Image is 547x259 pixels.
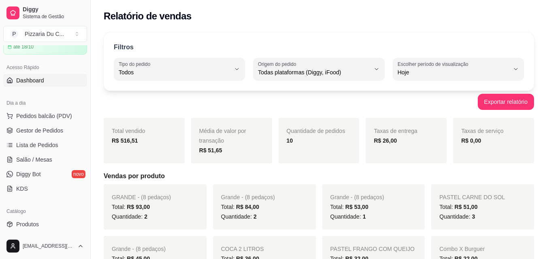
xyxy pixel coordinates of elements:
span: Quantidade: [112,213,147,220]
span: Sistema de Gestão [23,13,84,20]
a: Complementos [3,232,87,245]
a: Salão / Mesas [3,153,87,166]
span: R$ 84,00 [236,204,259,210]
a: Dashboard [3,74,87,87]
span: Total: [439,204,477,210]
span: PASTEL CARNE DO SOL [439,194,505,200]
span: Gestor de Pedidos [16,126,63,135]
button: Exportar relatório [478,94,534,110]
span: GRANDE - (8 pedaços) [112,194,171,200]
span: P [10,30,18,38]
span: Diggy [23,6,84,13]
span: Todos [119,68,230,76]
button: [EMAIL_ADDRESS][DOMAIN_NAME] [3,236,87,256]
span: 1 [363,213,366,220]
strong: R$ 26,00 [374,137,397,144]
span: Dashboard [16,76,44,84]
button: Origem do pedidoTodas plataformas (Diggy, iFood) [253,58,384,80]
span: PASTEL FRANGO COM QUEIJO [330,246,415,252]
span: Total: [112,204,150,210]
strong: R$ 51,65 [199,147,222,154]
strong: R$ 516,51 [112,137,138,144]
span: Taxas de serviço [461,128,503,134]
div: Dia a dia [3,97,87,109]
span: Quantidade: [330,213,366,220]
a: Gestor de Pedidos [3,124,87,137]
span: 3 [472,213,475,220]
span: Total: [221,204,259,210]
a: KDS [3,182,87,195]
div: Acesso Rápido [3,61,87,74]
span: Quantidade: [439,213,475,220]
span: R$ 53,00 [345,204,368,210]
span: COCA 2 LITROS [221,246,264,252]
button: Select a team [3,26,87,42]
span: 2 [144,213,147,220]
span: Combo X Burguer [439,246,485,252]
a: Lista de Pedidos [3,139,87,152]
span: Produtos [16,220,39,228]
span: Diggy Bot [16,170,41,178]
span: Todas plataformas (Diggy, iFood) [258,68,370,76]
label: Escolher período de visualização [398,61,471,67]
span: Salão / Mesas [16,156,52,164]
span: [EMAIL_ADDRESS][DOMAIN_NAME] [23,243,74,249]
h5: Vendas por produto [104,171,534,181]
span: Média de valor por transação [199,128,246,144]
span: KDS [16,185,28,193]
strong: R$ 0,00 [461,137,481,144]
span: Total vendido [112,128,145,134]
span: Total: [330,204,368,210]
button: Pedidos balcão (PDV) [3,109,87,122]
div: Catálogo [3,205,87,218]
a: DiggySistema de Gestão [3,3,87,23]
span: Grande - (8 pedaços) [330,194,384,200]
strong: 10 [287,137,293,144]
a: Produtos [3,218,87,231]
span: Grande - (8 pedaços) [112,246,166,252]
span: Grande - (8 pedaços) [221,194,275,200]
article: até 18/10 [13,44,34,50]
span: Pedidos balcão (PDV) [16,112,72,120]
h2: Relatório de vendas [104,10,192,23]
button: Tipo do pedidoTodos [114,58,245,80]
span: Lista de Pedidos [16,141,58,149]
div: Pizzaria Du C ... [25,30,64,38]
a: Diggy Botnovo [3,168,87,181]
span: Hoje [398,68,509,76]
span: 2 [253,213,257,220]
button: Escolher período de visualizaçãoHoje [393,58,524,80]
span: Taxas de entrega [374,128,417,134]
span: R$ 51,00 [455,204,478,210]
span: Quantidade de pedidos [287,128,345,134]
p: Filtros [114,42,134,52]
label: Tipo do pedido [119,61,153,67]
label: Origem do pedido [258,61,299,67]
span: Quantidade: [221,213,257,220]
span: R$ 93,00 [127,204,150,210]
